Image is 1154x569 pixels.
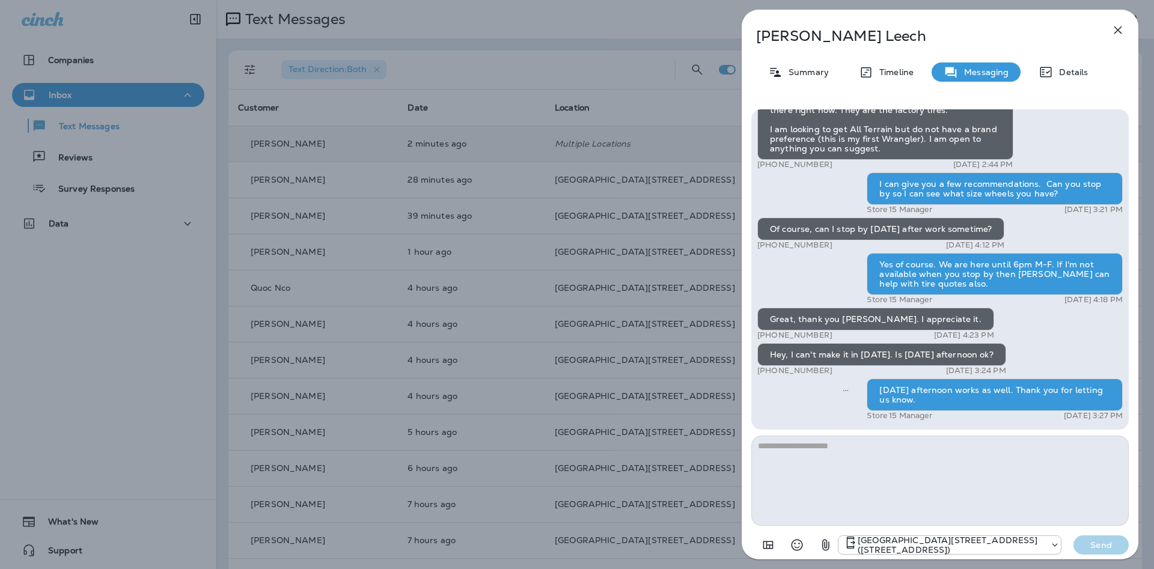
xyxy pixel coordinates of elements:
div: Of course, can I stop by [DATE] after work sometime? [757,218,1004,240]
p: Store 15 Manager [867,205,932,215]
p: [DATE] 2:44 PM [953,160,1013,169]
p: [PHONE_NUMBER] [757,160,832,169]
p: [DATE] 3:24 PM [946,366,1006,376]
p: [GEOGRAPHIC_DATA][STREET_ADDRESS] ([STREET_ADDRESS]) [858,535,1044,555]
button: Add in a premade template [756,533,780,557]
p: [PHONE_NUMBER] [757,330,832,340]
div: I can give you a few recommendations. Can you stop by so I can see what size wheels you have? [867,172,1123,205]
div: Yes of course. We are here until 6pm M-F. If I'm not available when you stop by then [PERSON_NAME... [867,253,1123,295]
div: [DATE] afternoon works as well. Thank you for letting us know. [867,379,1123,411]
div: Great, thank you [PERSON_NAME]. I appreciate it. [757,308,994,330]
span: Sent [843,384,849,395]
p: Timeline [873,67,914,77]
button: Select an emoji [785,533,809,557]
p: [DATE] 4:12 PM [946,240,1004,250]
p: Store 15 Manager [867,411,932,421]
p: Details [1053,67,1088,77]
p: [DATE] 4:23 PM [934,330,994,340]
p: [PHONE_NUMBER] [757,240,832,250]
p: [DATE] 4:18 PM [1064,295,1123,305]
div: +1 (402) 891-8464 [838,535,1061,555]
p: [DATE] 3:21 PM [1064,205,1123,215]
p: Messaging [958,67,1009,77]
div: Hey, I can't make it in [DATE]. Is [DATE] afternoon ok? [757,343,1006,366]
p: Summary [783,67,829,77]
p: Store 15 Manager [867,295,932,305]
p: [PERSON_NAME] Leech [756,28,1084,44]
p: [DATE] 3:27 PM [1064,411,1123,421]
div: Hi [PERSON_NAME], I am and honestly I don't know what size I have on there right now. They are th... [757,70,1013,160]
p: [PHONE_NUMBER] [757,366,832,376]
